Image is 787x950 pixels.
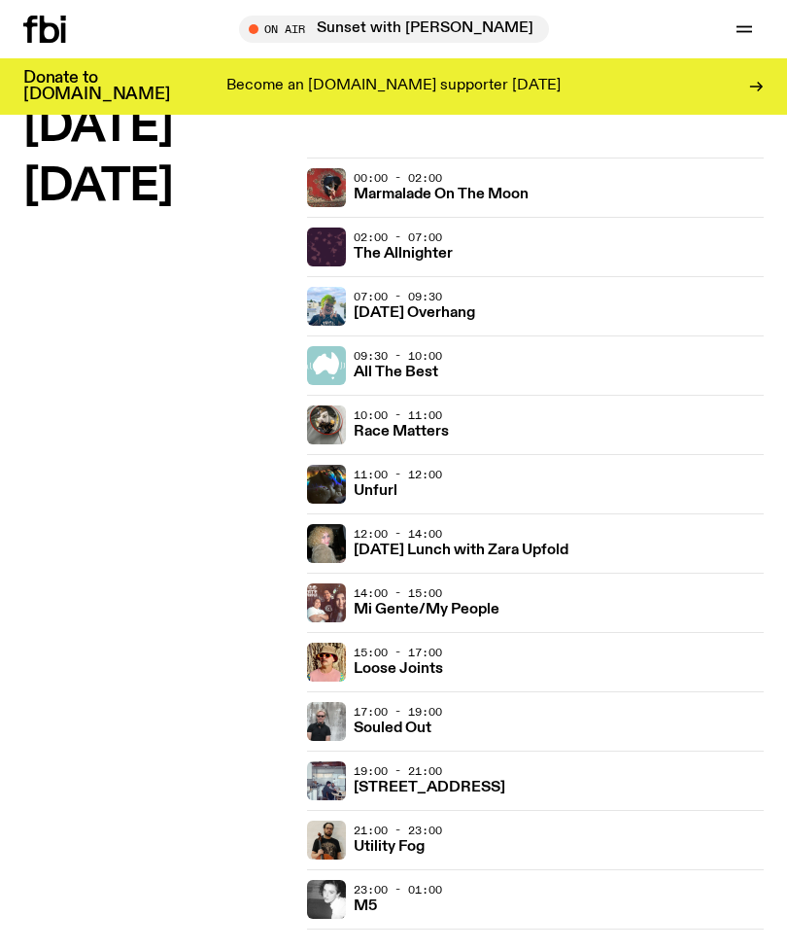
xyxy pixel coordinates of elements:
[354,467,442,482] span: 11:00 - 12:00
[307,880,346,919] img: A black and white photo of Lilly wearing a white blouse and looking up at the camera.
[23,106,291,150] h2: [DATE]
[354,425,449,440] h3: Race Matters
[23,70,170,103] h3: Donate to [DOMAIN_NAME]
[23,165,291,209] h2: [DATE]
[239,16,549,43] button: On AirSunset with [PERSON_NAME]
[354,348,442,364] span: 09:30 - 10:00
[354,585,442,601] span: 14:00 - 15:00
[354,823,442,838] span: 21:00 - 23:00
[307,702,346,741] img: Stephen looks directly at the camera, wearing a black tee, black sunglasses and headphones around...
[354,836,425,855] a: Utility Fog
[307,761,346,800] img: Pat sits at a dining table with his profile facing the camera. Rhea sits to his left facing the c...
[354,721,431,736] h3: Souled Out
[354,645,442,660] span: 15:00 - 17:00
[354,662,443,677] h3: Loose Joints
[354,777,505,795] a: [STREET_ADDRESS]
[354,480,397,499] a: Unfurl
[307,465,346,504] img: A piece of fabric is pierced by sewing pins with different coloured heads, a rainbow light is cas...
[354,599,499,617] a: Mi Gente/My People
[354,781,505,795] h3: [STREET_ADDRESS]
[354,302,475,321] a: [DATE] Overhang
[354,899,377,914] h3: M5
[354,188,529,202] h3: Marmalade On The Moon
[307,821,346,860] img: Peter holds a cello, wearing a black graphic tee and glasses. He looks directly at the camera aga...
[354,421,449,440] a: Race Matters
[307,405,346,444] img: A photo of the Race Matters team taken in a rear view or "blindside" mirror. A bunch of people of...
[354,540,568,558] a: [DATE] Lunch with Zara Upfold
[354,243,453,262] a: The Allnighter
[354,366,438,380] h3: All The Best
[354,896,377,914] a: M5
[354,526,442,542] span: 12:00 - 14:00
[354,184,529,202] a: Marmalade On The Moon
[354,306,475,321] h3: [DATE] Overhang
[354,882,442,897] span: 23:00 - 01:00
[354,718,431,736] a: Souled Out
[307,168,346,207] img: Tommy - Persian Rug
[354,362,438,380] a: All The Best
[307,524,346,563] img: A digital camera photo of Zara looking to her right at the camera, smiling. She is wearing a ligh...
[354,407,442,423] span: 10:00 - 11:00
[354,658,443,677] a: Loose Joints
[354,704,442,720] span: 17:00 - 19:00
[354,484,397,499] h3: Unfurl
[354,840,425,855] h3: Utility Fog
[354,247,453,262] h3: The Allnighter
[354,544,568,558] h3: [DATE] Lunch with Zara Upfold
[354,763,442,779] span: 19:00 - 21:00
[354,170,442,186] span: 00:00 - 02:00
[307,643,346,682] img: Tyson stands in front of a paperbark tree wearing orange sunglasses, a suede bucket hat and a pin...
[354,229,442,245] span: 02:00 - 07:00
[354,603,499,617] h3: Mi Gente/My People
[354,289,442,304] span: 07:00 - 09:30
[226,78,561,95] p: Become an [DOMAIN_NAME] supporter [DATE]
